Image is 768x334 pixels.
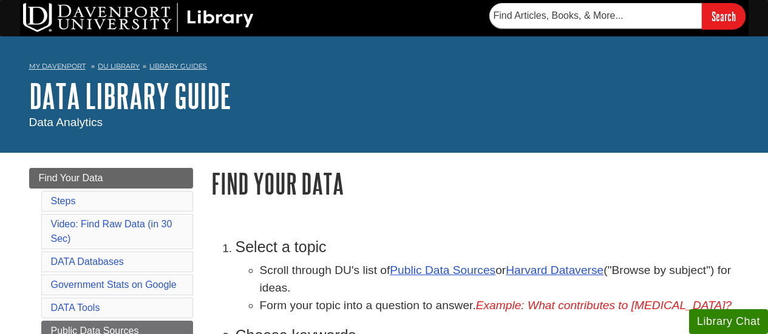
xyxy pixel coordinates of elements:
[51,302,100,313] a: DATA Tools
[236,238,739,256] h3: Select a topic
[29,116,103,129] span: Data Analytics
[476,299,732,312] em: Example: What contributes to [MEDICAL_DATA]?
[211,168,739,199] h1: Find Your Data
[29,77,231,115] a: DATA Library Guide
[29,58,739,78] nav: breadcrumb
[51,219,172,244] a: Video: Find Raw Data (in 30 Sec)
[98,62,140,70] a: DU Library
[51,256,124,267] a: DATA Databases
[29,168,193,189] a: Find Your Data
[702,3,746,29] input: Search
[149,62,207,70] a: Library Guides
[489,3,746,29] form: Searches DU Library's articles, books, and more
[506,264,603,276] a: Harvard Dataverse
[390,264,495,276] a: Public Data Sources
[39,173,103,183] span: Find Your Data
[260,262,739,297] li: Scroll through DU's list of or ("Browse by subject") for ideas.
[489,3,702,28] input: Find Articles, Books, & More...
[260,297,739,315] li: Form your topic into a question to answer.
[51,196,76,206] a: Steps
[23,3,254,32] img: DU Library
[29,61,86,72] a: My Davenport
[51,279,177,290] a: Government Stats on Google
[689,309,768,334] button: Library Chat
